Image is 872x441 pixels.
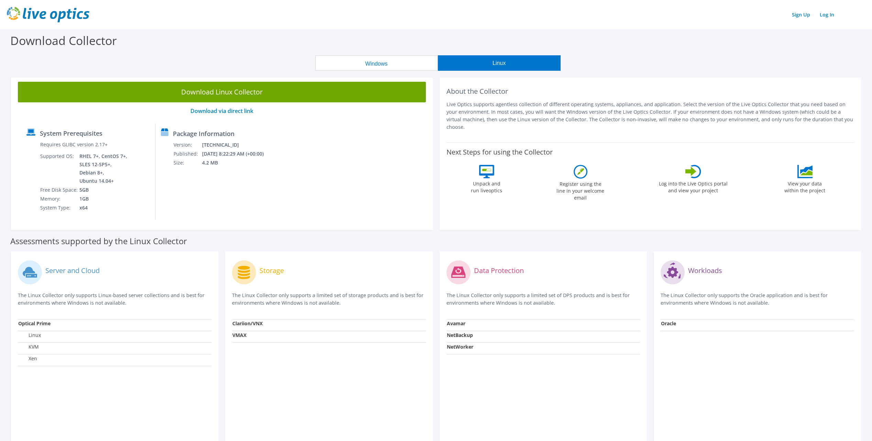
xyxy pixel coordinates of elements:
h2: About the Collector [446,87,854,95]
strong: Oracle [661,320,676,327]
p: The Linux Collector only supports a limited set of DPS products and is best for environments wher... [446,292,640,307]
label: System Prerequisites [40,130,102,137]
strong: Clariion/VNX [232,320,263,327]
td: Version: [173,140,202,149]
td: 5GB [79,185,129,194]
label: Register using the line in your welcome email [555,179,606,201]
label: Workloads [688,267,722,274]
td: [TECHNICAL_ID] [202,140,273,149]
td: Size: [173,158,202,167]
td: Supported OS: [40,152,79,185]
label: Unpack and run liveoptics [471,178,503,194]
td: Published: [173,149,202,158]
img: live_optics_svg.svg [7,7,89,22]
td: x64 [79,203,129,212]
label: Data Protection [474,267,524,274]
strong: NetBackup [447,332,473,338]
label: View your data within the project [780,178,830,194]
button: Windows [315,55,438,71]
strong: VMAX [232,332,246,338]
label: Log into the Live Optics portal and view your project [659,178,728,194]
label: Requires GLIBC version 2.17+ [40,141,108,148]
td: System Type: [40,203,79,212]
p: Live Optics supports agentless collection of different operating systems, appliances, and applica... [446,101,854,131]
td: 4.2 MB [202,158,273,167]
strong: Avamar [447,320,465,327]
td: RHEL 7+, CentOS 7+, SLES 12-SP5+, Debian 8+, Ubuntu 14.04+ [79,152,129,185]
p: The Linux Collector only supports Linux-based server collections and is best for environments whe... [18,292,211,307]
a: Download via direct link [190,107,253,115]
label: Linux [18,332,41,339]
label: Xen [18,355,37,362]
button: Linux [438,55,561,71]
label: Package Information [173,130,234,137]
td: Memory: [40,194,79,203]
label: KVM [18,343,39,350]
a: Log In [816,10,838,20]
a: Sign Up [788,10,814,20]
td: Free Disk Space: [40,185,79,194]
label: Download Collector [10,33,117,48]
strong: Optical Prime [18,320,51,327]
label: Server and Cloud [45,267,100,274]
label: Assessments supported by the Linux Collector [10,238,187,245]
a: Download Linux Collector [18,82,426,102]
strong: NetWorker [447,343,473,350]
label: Storage [260,267,284,274]
p: The Linux Collector only supports the Oracle application and is best for environments where Windo... [661,292,854,307]
td: [DATE] 8:22:29 AM (+00:00) [202,149,273,158]
td: 1GB [79,194,129,203]
label: Next Steps for using the Collector [446,148,553,156]
p: The Linux Collector only supports a limited set of storage products and is best for environments ... [232,292,426,307]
